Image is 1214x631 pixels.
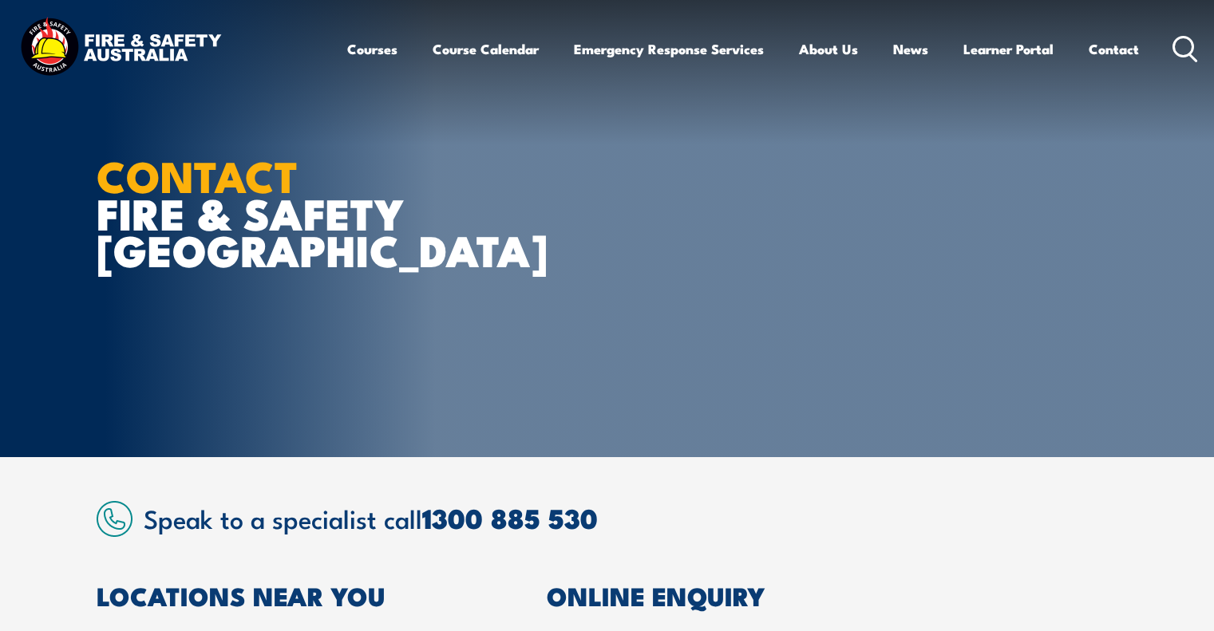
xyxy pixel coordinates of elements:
[799,28,858,70] a: About Us
[97,141,299,207] strong: CONTACT
[97,156,491,268] h1: FIRE & SAFETY [GEOGRAPHIC_DATA]
[97,584,475,606] h2: LOCATIONS NEAR YOU
[963,28,1054,70] a: Learner Portal
[347,28,397,70] a: Courses
[893,28,928,70] a: News
[433,28,539,70] a: Course Calendar
[1089,28,1139,70] a: Contact
[144,503,1118,532] h2: Speak to a specialist call
[574,28,764,70] a: Emergency Response Services
[547,584,1118,606] h2: ONLINE ENQUIRY
[422,496,598,538] a: 1300 885 530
